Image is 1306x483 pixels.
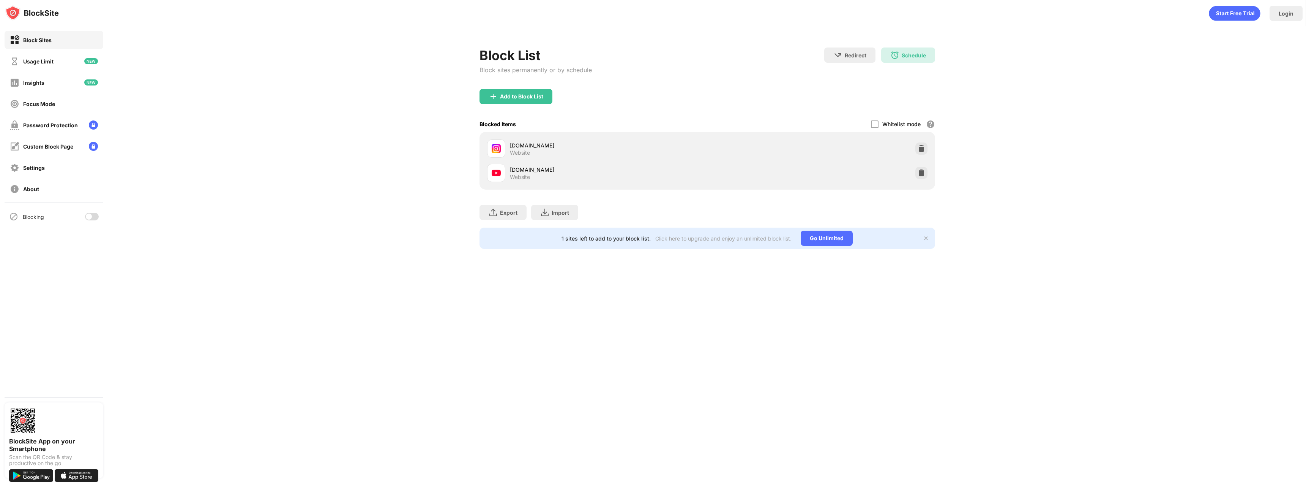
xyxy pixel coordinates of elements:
[23,186,39,192] div: About
[882,121,921,127] div: Whitelist mode
[510,174,530,181] div: Website
[10,163,19,173] img: settings-off.svg
[9,454,99,466] div: Scan the QR Code & stay productive on the go
[23,79,44,86] div: Insights
[23,101,55,107] div: Focus Mode
[9,407,36,434] img: options-page-qr-code.png
[500,93,543,100] div: Add to Block List
[84,58,98,64] img: new-icon.svg
[23,122,78,128] div: Password Protection
[492,144,501,153] img: favicons
[10,99,19,109] img: focus-off.svg
[500,209,517,216] div: Export
[1279,10,1293,17] div: Login
[10,78,19,87] img: insights-off.svg
[655,235,792,242] div: Click here to upgrade and enjoy an unlimited block list.
[510,141,707,149] div: [DOMAIN_NAME]
[492,168,501,177] img: favicons
[801,231,853,246] div: Go Unlimited
[89,120,98,130] img: lock-menu.svg
[10,184,19,194] img: about-off.svg
[479,48,592,63] div: Block List
[10,57,19,66] img: time-usage-off.svg
[10,120,19,130] img: password-protection-off.svg
[9,212,18,221] img: blocking-icon.svg
[5,5,59,21] img: logo-blocksite.svg
[23,143,73,150] div: Custom Block Page
[1209,6,1260,21] div: animation
[23,165,45,171] div: Settings
[23,214,44,220] div: Blocking
[10,35,19,45] img: block-on.svg
[562,235,651,242] div: 1 sites left to add to your block list.
[9,469,53,482] img: get-it-on-google-play.svg
[923,235,929,241] img: x-button.svg
[84,79,98,86] img: new-icon.svg
[479,121,516,127] div: Blocked Items
[845,52,866,59] div: Redirect
[55,469,99,482] img: download-on-the-app-store.svg
[479,66,592,74] div: Block sites permanently or by schedule
[23,58,54,65] div: Usage Limit
[510,166,707,174] div: [DOMAIN_NAME]
[10,142,19,151] img: customize-block-page-off.svg
[902,52,926,59] div: Schedule
[23,37,52,43] div: Block Sites
[552,209,569,216] div: Import
[510,149,530,156] div: Website
[9,437,99,453] div: BlockSite App on your Smartphone
[89,142,98,151] img: lock-menu.svg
